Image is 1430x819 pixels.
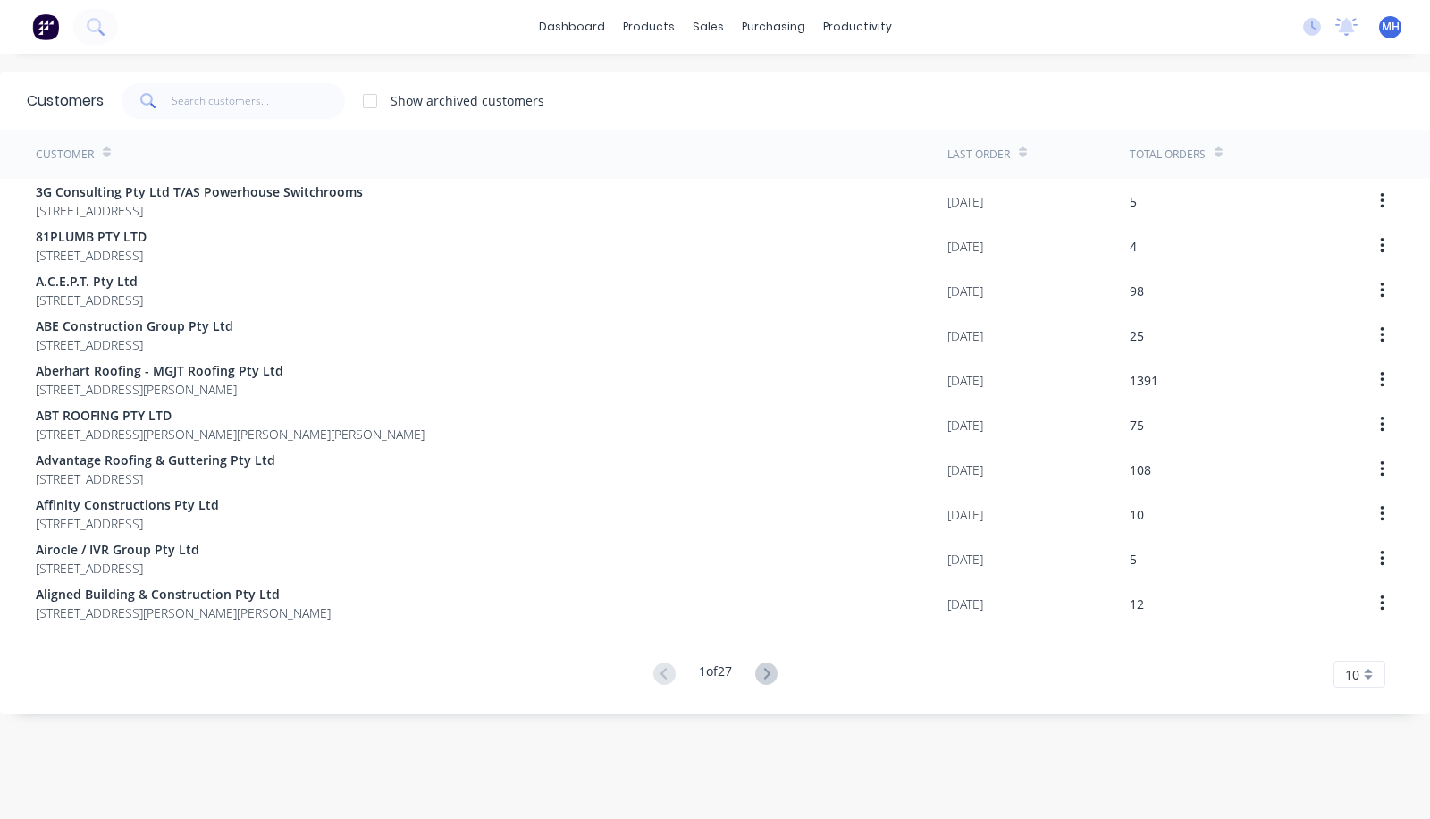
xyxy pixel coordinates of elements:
span: ABE Construction Group Pty Ltd [36,317,233,335]
div: [DATE] [947,460,983,479]
div: Customer [36,147,94,163]
div: 5 [1130,192,1137,211]
div: Total Orders [1130,147,1206,163]
div: [DATE] [947,326,983,345]
span: MH [1382,19,1400,35]
div: [DATE] [947,550,983,569]
div: Show archived customers [391,91,544,110]
span: [STREET_ADDRESS] [36,514,219,533]
span: Aberhart Roofing - MGJT Roofing Pty Ltd [36,361,283,380]
span: Advantage Roofing & Guttering Pty Ltd [36,451,275,469]
span: [STREET_ADDRESS][PERSON_NAME][PERSON_NAME][PERSON_NAME] [36,425,425,443]
span: [STREET_ADDRESS] [36,335,233,354]
div: [DATE] [947,505,983,524]
div: products [614,13,684,40]
div: [DATE] [947,282,983,300]
div: 75 [1130,416,1144,435]
div: 1 of 27 [699,662,732,688]
span: 3G Consulting Pty Ltd T/AS Powerhouse Switchrooms [36,182,363,201]
img: Factory [32,13,59,40]
div: 25 [1130,326,1144,345]
span: [STREET_ADDRESS][PERSON_NAME][PERSON_NAME] [36,604,331,622]
div: sales [684,13,733,40]
span: [STREET_ADDRESS][PERSON_NAME] [36,380,283,399]
div: [DATE] [947,237,983,256]
div: [DATE] [947,371,983,390]
input: Search customers... [172,83,346,119]
span: Airocle / IVR Group Pty Ltd [36,540,199,559]
span: 81PLUMB PTY LTD [36,227,147,246]
div: 5 [1130,550,1137,569]
span: A.C.E.P.T. Pty Ltd [36,272,143,291]
span: [STREET_ADDRESS] [36,246,147,265]
div: [DATE] [947,416,983,435]
span: Affinity Constructions Pty Ltd [36,495,219,514]
div: [DATE] [947,595,983,613]
div: 98 [1130,282,1144,300]
div: 12 [1130,595,1144,613]
div: 1391 [1130,371,1158,390]
span: [STREET_ADDRESS] [36,291,143,309]
div: Customers [27,90,104,112]
div: 108 [1130,460,1151,479]
div: [DATE] [947,192,983,211]
span: [STREET_ADDRESS] [36,201,363,220]
div: Last Order [947,147,1010,163]
span: 10 [1345,665,1359,684]
div: 10 [1130,505,1144,524]
div: purchasing [733,13,814,40]
div: 4 [1130,237,1137,256]
div: productivity [814,13,901,40]
span: [STREET_ADDRESS] [36,559,199,578]
a: dashboard [530,13,614,40]
span: Aligned Building & Construction Pty Ltd [36,585,331,604]
span: ABT ROOFING PTY LTD [36,406,425,425]
span: [STREET_ADDRESS] [36,469,275,488]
